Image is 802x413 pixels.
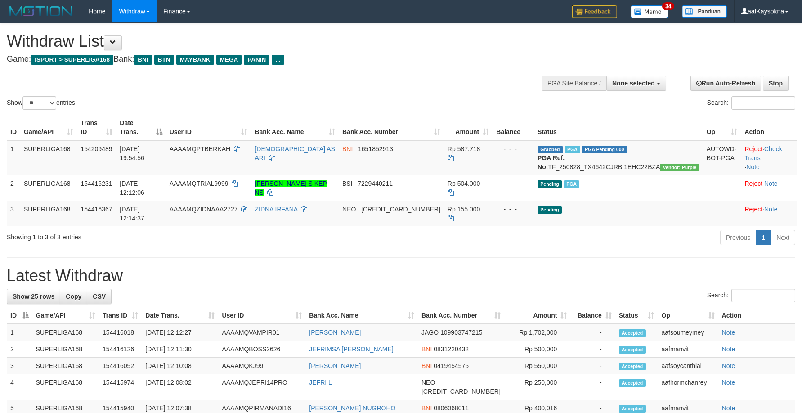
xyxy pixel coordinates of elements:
label: Search: [707,289,795,302]
span: BSI [342,180,353,187]
td: SUPERLIGA168 [20,175,77,201]
td: AUTOWD-BOT-PGA [703,140,741,175]
span: Copy [66,293,81,300]
th: Trans ID: activate to sort column ascending [77,115,116,140]
span: Copy 0806068011 to clipboard [434,404,469,412]
td: Rp 250,000 [504,374,571,400]
span: BNI [421,404,432,412]
a: [PERSON_NAME] NUGROHO [309,404,395,412]
th: Status [534,115,703,140]
a: [DEMOGRAPHIC_DATA] AS ARI [255,145,335,162]
a: Note [764,180,778,187]
a: Note [722,379,735,386]
img: Feedback.jpg [572,5,617,18]
span: JAGO [421,329,439,336]
span: BNI [342,145,353,153]
th: Op: activate to sort column ascending [658,307,718,324]
span: AAAAMQTRIAL9999 [170,180,229,187]
td: [DATE] 12:08:02 [142,374,218,400]
span: PANIN [244,55,269,65]
th: ID [7,115,20,140]
td: aafsoycanthlai [658,358,718,374]
span: 154416367 [81,206,112,213]
span: Rp 587.718 [448,145,480,153]
span: 154416231 [81,180,112,187]
td: · [741,175,797,201]
th: Op: activate to sort column ascending [703,115,741,140]
img: MOTION_logo.png [7,4,75,18]
th: Bank Acc. Name: activate to sort column ascending [305,307,418,324]
td: SUPERLIGA168 [32,358,99,374]
a: Note [764,206,778,213]
a: Run Auto-Refresh [690,76,761,91]
a: Reject [744,145,762,153]
th: Amount: activate to sort column ascending [444,115,493,140]
td: - [570,374,615,400]
th: Bank Acc. Name: activate to sort column ascending [251,115,339,140]
span: PGA Pending [582,146,627,153]
td: Rp 500,000 [504,341,571,358]
td: 4 [7,374,32,400]
th: Balance [493,115,534,140]
span: None selected [612,80,655,87]
h1: Withdraw List [7,32,526,50]
span: AAAAMQPTBERKAH [170,145,230,153]
span: ... [272,55,284,65]
h4: Game: Bank: [7,55,526,64]
td: Rp 550,000 [504,358,571,374]
span: ISPORT > SUPERLIGA168 [31,55,113,65]
td: 3 [7,201,20,226]
span: MAYBANK [176,55,214,65]
a: JEFRIMSA [PERSON_NAME] [309,346,393,353]
span: Marked by aafchhiseyha [565,146,580,153]
a: Show 25 rows [7,289,60,304]
span: BNI [421,346,432,353]
th: Game/API: activate to sort column ascending [20,115,77,140]
th: Bank Acc. Number: activate to sort column ascending [339,115,444,140]
span: Accepted [619,363,646,370]
td: Rp 1,702,000 [504,324,571,341]
a: JEFRI L [309,379,332,386]
input: Search: [731,289,795,302]
label: Search: [707,96,795,110]
span: Copy 1651852913 to clipboard [358,145,393,153]
td: 3 [7,358,32,374]
span: Accepted [619,346,646,354]
td: AAAAMQJEPRI14PRO [218,374,305,400]
button: None selected [606,76,666,91]
a: Reject [744,206,762,213]
th: Bank Acc. Number: activate to sort column ascending [418,307,504,324]
td: 2 [7,341,32,358]
label: Show entries [7,96,75,110]
span: Copy 5859458176076272 to clipboard [361,206,440,213]
td: aafhormchanrey [658,374,718,400]
span: Accepted [619,329,646,337]
td: · [741,201,797,226]
span: Pending [538,206,562,214]
span: Grabbed [538,146,563,153]
a: Note [722,362,735,369]
a: [PERSON_NAME] [309,329,361,336]
select: Showentries [22,96,56,110]
a: Note [722,346,735,353]
th: Game/API: activate to sort column ascending [32,307,99,324]
td: - [570,341,615,358]
a: Check Trans [744,145,782,162]
span: NEO [421,379,435,386]
td: [DATE] 12:10:08 [142,358,218,374]
span: Accepted [619,379,646,387]
span: BTN [154,55,174,65]
span: Pending [538,180,562,188]
td: AAAAMQKJ99 [218,358,305,374]
td: 154416018 [99,324,142,341]
a: Reject [744,180,762,187]
span: Copy 0831220432 to clipboard [434,346,469,353]
th: Status: activate to sort column ascending [615,307,658,324]
a: [PERSON_NAME] [309,362,361,369]
span: NEO [342,206,356,213]
img: panduan.png [682,5,727,18]
b: PGA Ref. No: [538,154,565,171]
div: PGA Site Balance / [542,76,606,91]
td: SUPERLIGA168 [20,140,77,175]
th: Amount: activate to sort column ascending [504,307,571,324]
